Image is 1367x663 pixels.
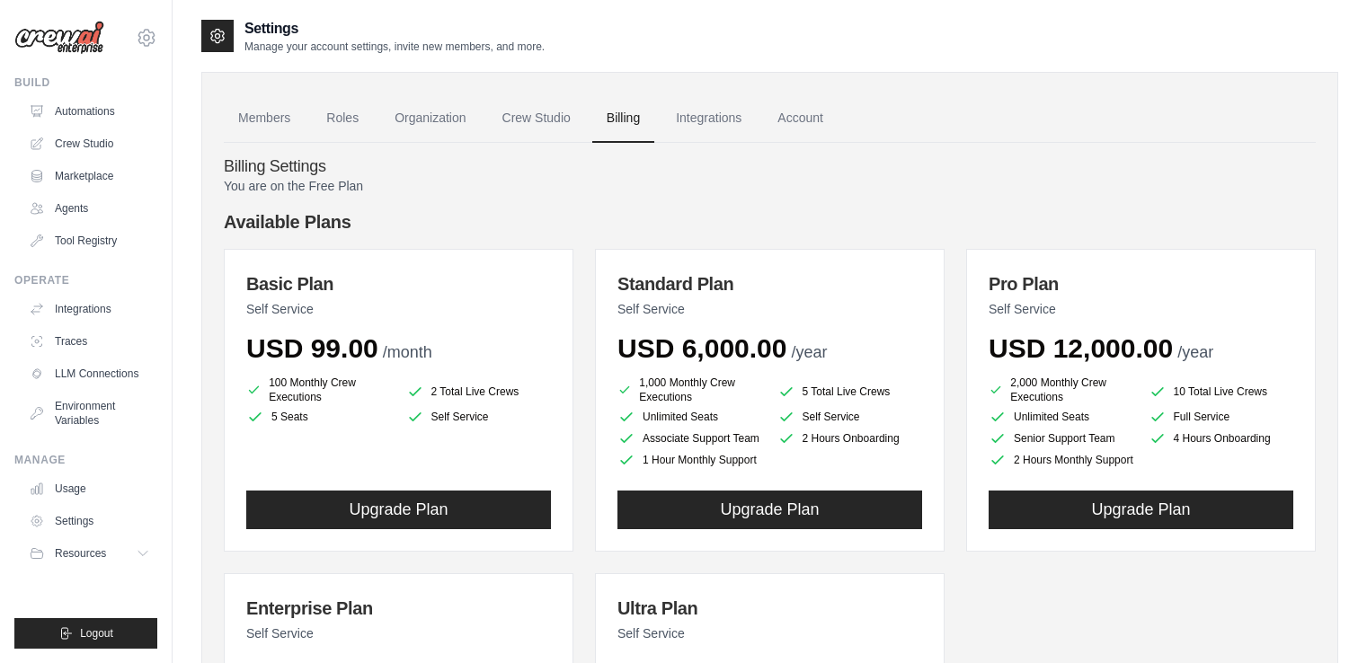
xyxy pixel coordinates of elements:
[14,618,157,649] button: Logout
[246,408,392,426] li: 5 Seats
[1177,343,1213,361] span: /year
[380,94,480,143] a: Organization
[777,408,923,426] li: Self Service
[406,408,552,426] li: Self Service
[22,327,157,356] a: Traces
[617,376,763,404] li: 1,000 Monthly Crew Executions
[989,491,1293,529] button: Upgrade Plan
[1149,379,1294,404] li: 10 Total Live Crews
[22,359,157,388] a: LLM Connections
[22,226,157,255] a: Tool Registry
[246,271,551,296] h3: Basic Plan
[22,97,157,126] a: Automations
[777,379,923,404] li: 5 Total Live Crews
[224,94,305,143] a: Members
[312,94,373,143] a: Roles
[989,333,1173,363] span: USD 12,000.00
[763,94,838,143] a: Account
[617,333,786,363] span: USD 6,000.00
[22,539,157,568] button: Resources
[244,40,545,54] p: Manage your account settings, invite new members, and more.
[14,273,157,287] div: Operate
[661,94,756,143] a: Integrations
[80,626,113,641] span: Logout
[791,343,827,361] span: /year
[246,596,551,621] h3: Enterprise Plan
[14,75,157,90] div: Build
[246,624,551,642] p: Self Service
[22,162,157,190] a: Marketplace
[617,624,922,642] p: Self Service
[246,300,551,318] p: Self Service
[617,408,763,426] li: Unlimited Seats
[617,429,763,447] li: Associate Support Team
[55,546,106,561] span: Resources
[22,129,157,158] a: Crew Studio
[224,177,1316,195] p: You are on the Free Plan
[989,300,1293,318] p: Self Service
[777,429,923,447] li: 2 Hours Onboarding
[592,94,654,143] a: Billing
[383,343,432,361] span: /month
[246,491,551,529] button: Upgrade Plan
[246,376,392,404] li: 100 Monthly Crew Executions
[989,376,1134,404] li: 2,000 Monthly Crew Executions
[14,453,157,467] div: Manage
[617,300,922,318] p: Self Service
[989,271,1293,296] h3: Pro Plan
[989,451,1134,469] li: 2 Hours Monthly Support
[617,271,922,296] h3: Standard Plan
[989,408,1134,426] li: Unlimited Seats
[989,429,1134,447] li: Senior Support Team
[617,491,922,529] button: Upgrade Plan
[22,392,157,435] a: Environment Variables
[488,94,585,143] a: Crew Studio
[617,596,922,621] h3: Ultra Plan
[246,333,378,363] span: USD 99.00
[22,507,157,535] a: Settings
[1149,408,1294,426] li: Full Service
[22,474,157,503] a: Usage
[14,21,104,55] img: Logo
[406,379,552,404] li: 2 Total Live Crews
[22,194,157,223] a: Agents
[224,157,1316,177] h4: Billing Settings
[244,18,545,40] h2: Settings
[224,209,1316,234] h4: Available Plans
[1149,429,1294,447] li: 4 Hours Onboarding
[22,295,157,323] a: Integrations
[617,451,763,469] li: 1 Hour Monthly Support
